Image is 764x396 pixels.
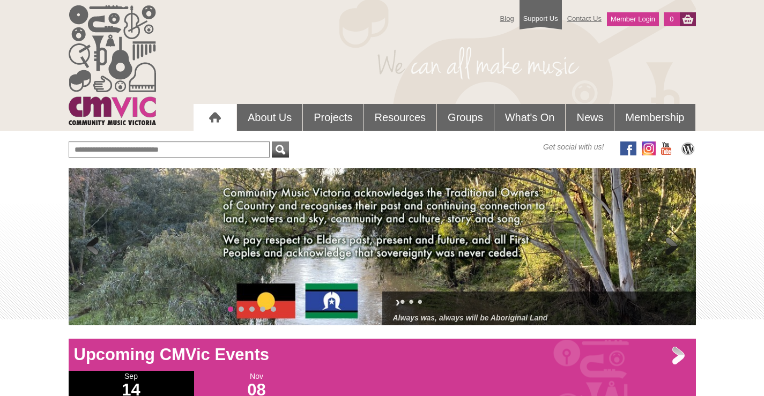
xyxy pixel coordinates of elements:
a: 0 [664,12,679,26]
a: News [566,104,614,131]
a: Groups [437,104,494,131]
a: Contact Us [562,9,607,28]
span: Get social with us! [543,141,604,152]
a: About Us [237,104,302,131]
a: Blog [495,9,520,28]
img: cmvic_logo.png [69,5,156,125]
a: Resources [364,104,437,131]
img: icon-instagram.png [642,141,656,155]
a: Always was, always will be Aboriginal Land [393,313,548,322]
img: CMVic Blog [680,141,696,155]
a: Member Login [607,12,659,26]
h1: Upcoming CMVic Events [69,344,696,365]
a: Membership [614,104,695,131]
h2: › [393,297,685,312]
a: • • • [400,294,422,310]
a: What's On [494,104,566,131]
a: Projects [303,104,363,131]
